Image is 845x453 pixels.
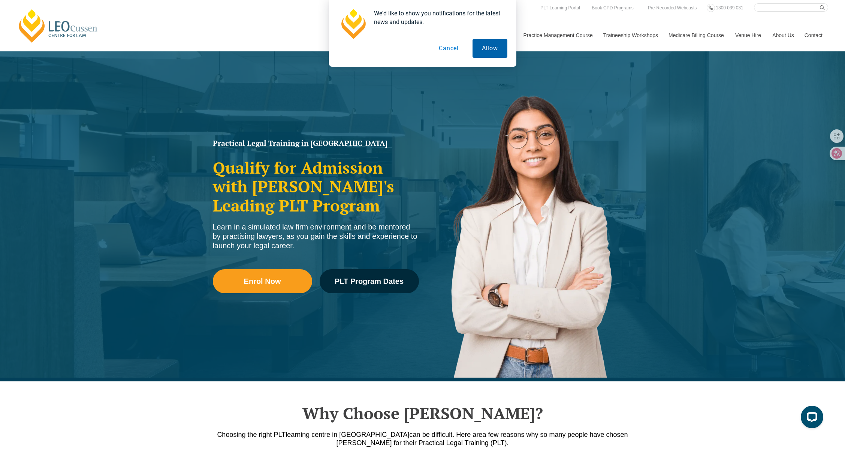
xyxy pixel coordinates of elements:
[209,404,636,423] h2: Why Choose [PERSON_NAME]?
[244,277,281,285] span: Enrol Now
[286,431,409,438] span: learning centre in [GEOGRAPHIC_DATA]
[335,277,404,285] span: PLT Program Dates
[368,9,507,26] div: We'd like to show you notifications for the latest news and updates.
[429,39,468,58] button: Cancel
[795,403,826,434] iframe: LiveChat chat widget
[320,269,419,293] a: PLT Program Dates
[217,431,286,438] span: Choosing the right PLT
[213,158,419,215] h2: Qualify for Admission with [PERSON_NAME]'s Leading PLT Program
[473,39,507,58] button: Allow
[213,222,419,250] div: Learn in a simulated law firm environment and be mentored by practising lawyers, as you gain the ...
[213,269,312,293] a: Enrol Now
[410,431,483,438] span: can be difficult. Here are
[213,139,419,147] h1: Practical Legal Training in [GEOGRAPHIC_DATA]
[209,430,636,447] p: a few reasons why so many people have chosen [PERSON_NAME] for their Practical Legal Training (PLT).
[338,9,368,39] img: notification icon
